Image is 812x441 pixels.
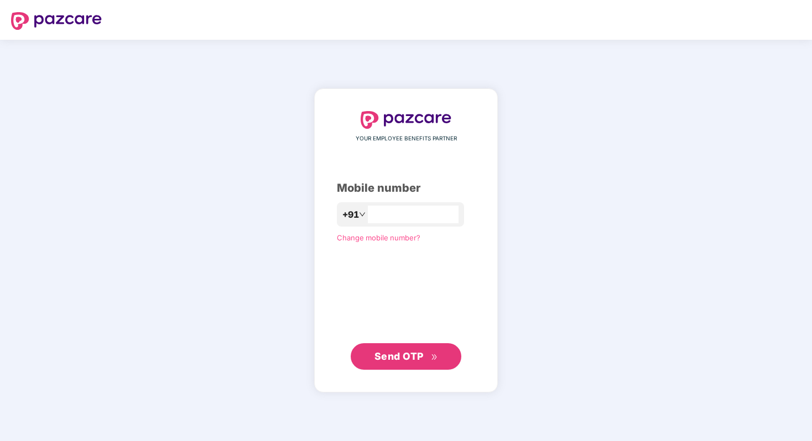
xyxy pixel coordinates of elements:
[361,111,451,129] img: logo
[374,350,424,362] span: Send OTP
[337,233,420,242] a: Change mobile number?
[337,180,475,197] div: Mobile number
[356,134,457,143] span: YOUR EMPLOYEE BENEFITS PARTNER
[431,354,438,361] span: double-right
[11,12,102,30] img: logo
[359,211,366,218] span: down
[342,208,359,222] span: +91
[351,343,461,370] button: Send OTPdouble-right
